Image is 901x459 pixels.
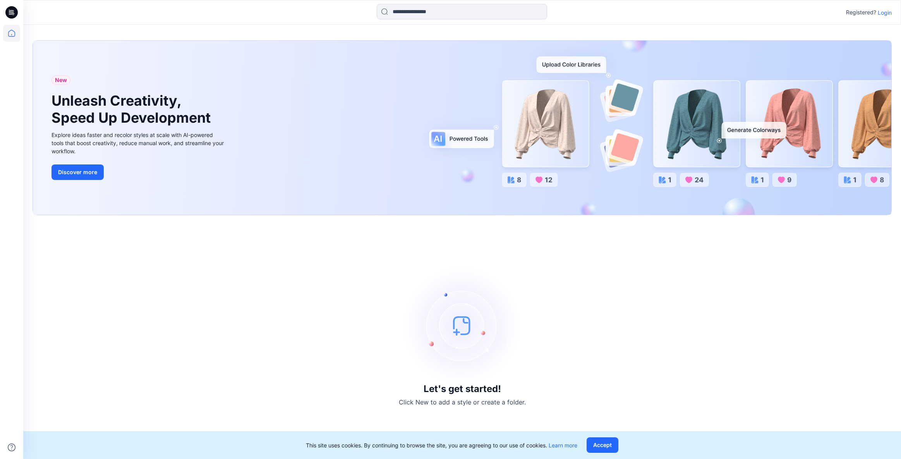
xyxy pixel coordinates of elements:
[846,8,876,17] p: Registered?
[306,441,577,449] p: This site uses cookies. By continuing to browse the site, you are agreeing to our use of cookies.
[51,92,214,126] h1: Unleash Creativity, Speed Up Development
[51,164,226,180] a: Discover more
[424,384,501,394] h3: Let's get started!
[549,442,577,449] a: Learn more
[404,267,520,384] img: empty-state-image.svg
[51,164,104,180] button: Discover more
[51,131,226,155] div: Explore ideas faster and recolor styles at scale with AI-powered tools that boost creativity, red...
[399,397,526,407] p: Click New to add a style or create a folder.
[587,437,618,453] button: Accept
[878,9,892,17] p: Login
[55,75,67,85] span: New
